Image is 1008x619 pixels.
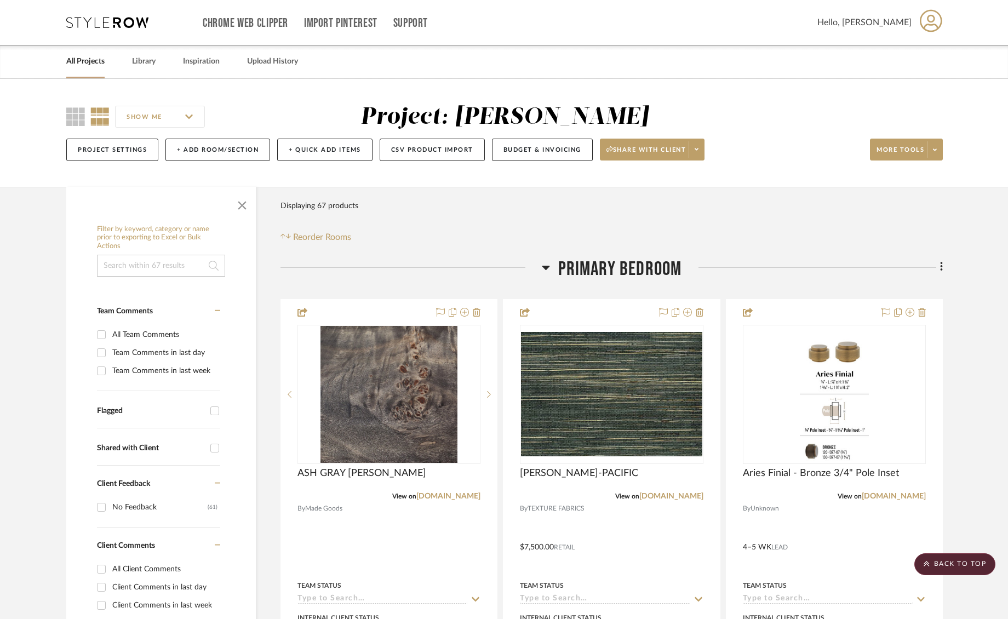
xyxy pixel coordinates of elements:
[305,503,342,514] span: Made Goods
[615,493,639,500] span: View on
[606,146,686,162] span: Share with client
[743,581,787,591] div: Team Status
[600,139,705,161] button: Share with client
[528,503,585,514] span: TEXTURE FABRICS
[914,553,995,575] scroll-to-top-button: BACK TO TOP
[743,467,899,479] span: Aries Finial - Bronze 3/4" Pole Inset
[97,406,205,416] div: Flagged
[165,139,270,161] button: + Add Room/Section
[862,492,926,500] a: [DOMAIN_NAME]
[112,362,217,380] div: Team Comments in last week
[293,231,351,244] span: Reorder Rooms
[751,503,779,514] span: Unknown
[297,467,426,479] span: ASH GRAY [PERSON_NAME]
[817,16,912,29] span: Hello, [PERSON_NAME]
[277,139,373,161] button: + Quick Add Items
[800,326,869,463] img: Aries Finial - Bronze 3/4" Pole Inset
[416,492,480,500] a: [DOMAIN_NAME]
[870,139,943,161] button: More tools
[66,139,158,161] button: Project Settings
[380,139,485,161] button: CSV Product Import
[877,146,924,162] span: More tools
[360,106,649,129] div: Project: [PERSON_NAME]
[520,467,638,479] span: [PERSON_NAME]-PACIFIC
[393,19,428,28] a: Support
[97,307,153,315] span: Team Comments
[97,255,225,277] input: Search within 67 results
[558,257,682,281] span: Primary Bedroom
[297,503,305,514] span: By
[520,581,564,591] div: Team Status
[280,195,358,217] div: Displaying 67 products
[639,492,703,500] a: [DOMAIN_NAME]
[520,503,528,514] span: By
[112,498,208,516] div: No Feedback
[97,542,155,549] span: Client Comments
[743,594,913,605] input: Type to Search…
[247,54,298,69] a: Upload History
[112,597,217,614] div: Client Comments in last week
[492,139,593,161] button: Budget & Invoicing
[520,594,690,605] input: Type to Search…
[132,54,156,69] a: Library
[521,332,702,456] img: KNOX WC-PACIFIC
[97,444,205,453] div: Shared with Client
[392,493,416,500] span: View on
[280,231,351,244] button: Reorder Rooms
[743,503,751,514] span: By
[66,54,105,69] a: All Projects
[320,326,457,463] img: ASH GRAY MAPPA BURL
[112,344,217,362] div: Team Comments in last day
[203,19,288,28] a: Chrome Web Clipper
[208,498,217,516] div: (61)
[304,19,377,28] a: Import Pinterest
[838,493,862,500] span: View on
[112,560,217,578] div: All Client Comments
[297,581,341,591] div: Team Status
[231,192,253,214] button: Close
[97,480,150,488] span: Client Feedback
[97,225,225,251] h6: Filter by keyword, category or name prior to exporting to Excel or Bulk Actions
[297,594,467,605] input: Type to Search…
[112,326,217,343] div: All Team Comments
[183,54,220,69] a: Inspiration
[112,578,217,596] div: Client Comments in last day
